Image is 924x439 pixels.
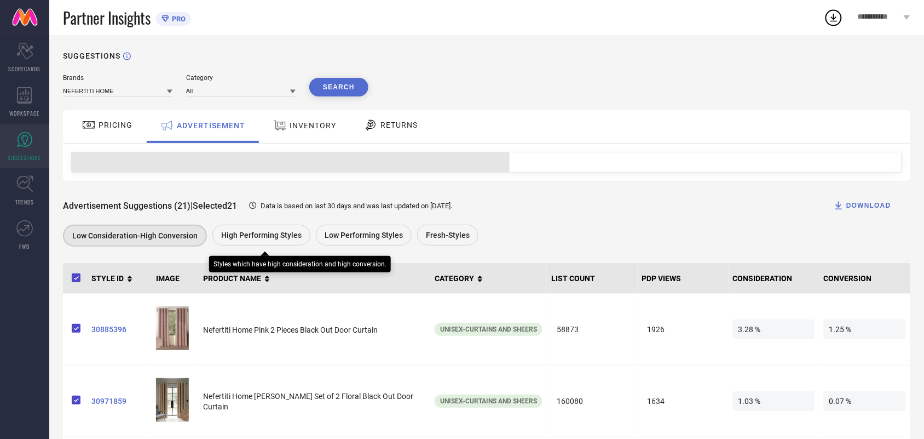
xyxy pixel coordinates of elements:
span: Low Consideration-High Conversion [72,231,198,240]
span: 1634 [642,391,724,411]
div: Category [186,74,296,82]
span: PRICING [99,121,132,129]
span: Data is based on last 30 days and was last updated on [DATE] . [261,202,452,210]
span: 1.03 % [733,391,815,411]
a: 30971859 [91,397,147,406]
span: High Performing Styles [221,231,302,240]
span: Nefertiti Home Pink 2 Pieces Black Out Door Curtain [203,326,378,334]
div: Open download list [824,8,844,27]
span: | [190,201,193,211]
img: FQz8HtdU_11d54aff83e04771b9d958dfcd5459c5.jpg [156,378,189,422]
span: Partner Insights [63,7,151,29]
img: gewgmXhf_eb25c4b5a32c4c38964588c45f911a49.jpg [156,306,189,350]
h1: SUGGESTIONS [63,52,120,60]
div: DOWNLOAD [833,200,891,211]
th: CONVERSION [819,263,910,294]
span: 58873 [551,320,633,339]
th: LIST COUNT [547,263,638,294]
a: 30885396 [91,325,147,334]
span: INVENTORY [290,121,336,130]
span: 1926 [642,320,724,339]
span: FWD [20,242,30,250]
span: 1.25 % [824,320,906,339]
span: Unisex-Curtains and Sheers [440,326,537,333]
th: PRODUCT NAME [199,263,430,294]
th: CATEGORY [430,263,547,294]
span: TRENDS [15,198,34,206]
th: PDP VIEWS [638,263,729,294]
span: PRO [169,15,186,23]
span: 0.07 % [824,391,906,411]
span: RETURNS [380,121,418,129]
div: Brands [63,74,172,82]
th: CONSIDERATION [729,263,819,294]
th: STYLE ID [87,263,152,294]
span: Low Performing Styles [325,231,403,240]
span: WORKSPACE [10,109,40,117]
span: SUGGESTIONS [8,153,42,162]
button: Search [309,78,368,96]
span: Selected 21 [193,201,237,211]
span: Unisex-Curtains and Sheers [440,397,537,405]
span: ADVERTISEMENT [177,121,245,130]
span: Fresh-Styles [426,231,470,240]
span: 160080 [551,391,633,411]
th: IMAGE [152,263,199,294]
div: Styles which have high consideration and high conversion. [213,260,386,268]
span: Nefertiti Home [PERSON_NAME] Set of 2 Floral Black Out Door Curtain [203,392,413,411]
span: Advertisement Suggestions (21) [63,201,190,211]
button: DOWNLOAD [819,195,905,216]
span: SCORECARDS [9,65,41,73]
span: 3.28 % [733,320,815,339]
